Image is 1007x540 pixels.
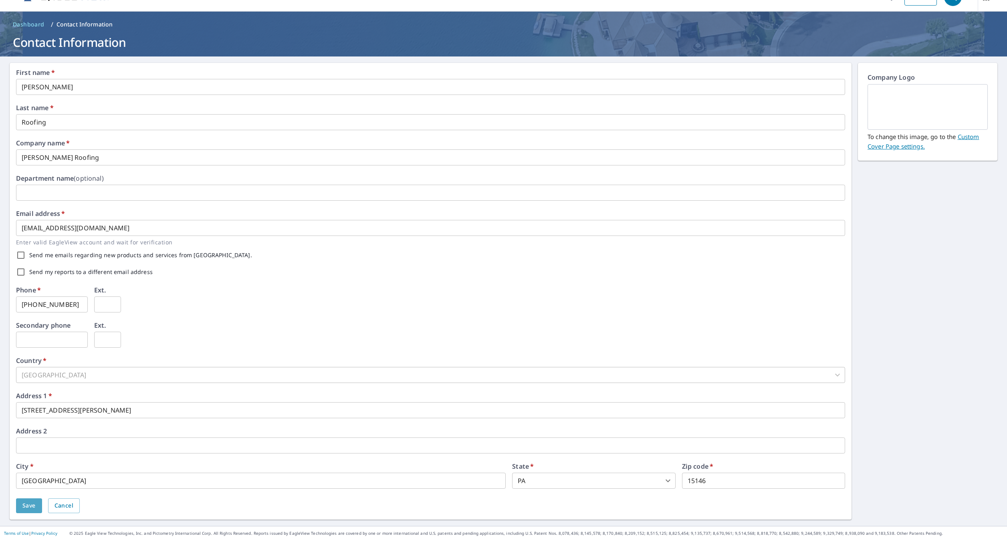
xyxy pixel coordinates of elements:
[16,175,104,181] label: Department name
[868,130,988,151] p: To change this image, go to the
[31,530,57,536] a: Privacy Policy
[16,463,34,469] label: City
[16,140,70,146] label: Company name
[16,393,52,399] label: Address 1
[16,322,71,328] label: Secondary phone
[94,287,106,293] label: Ext.
[22,501,36,511] span: Save
[10,34,997,50] h1: Contact Information
[877,85,978,129] img: EmptyCustomerLogo.png
[29,269,153,275] label: Send my reports to a different email address
[16,69,55,76] label: First name
[48,498,80,513] button: Cancel
[16,105,54,111] label: Last name
[16,210,65,217] label: Email address
[16,357,46,364] label: Country
[57,20,113,28] p: Contact Information
[10,18,48,31] a: Dashboard
[16,498,42,513] button: Save
[512,473,675,489] div: PA
[868,73,988,84] p: Company Logo
[682,463,714,469] label: Zip code
[94,322,106,328] label: Ext.
[54,501,73,511] span: Cancel
[512,463,534,469] label: State
[69,530,1003,536] p: © 2025 Eagle View Technologies, Inc. and Pictometry International Corp. All Rights Reserved. Repo...
[16,238,840,247] p: Enter valid EagleView account and wait for verification
[16,367,845,383] div: [GEOGRAPHIC_DATA]
[16,287,41,293] label: Phone
[4,531,57,536] p: |
[4,530,29,536] a: Terms of Use
[10,18,997,31] nav: breadcrumb
[51,20,53,29] li: /
[74,174,104,183] b: (optional)
[16,428,47,434] label: Address 2
[13,20,44,28] span: Dashboard
[29,252,252,258] label: Send me emails regarding new products and services from [GEOGRAPHIC_DATA].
